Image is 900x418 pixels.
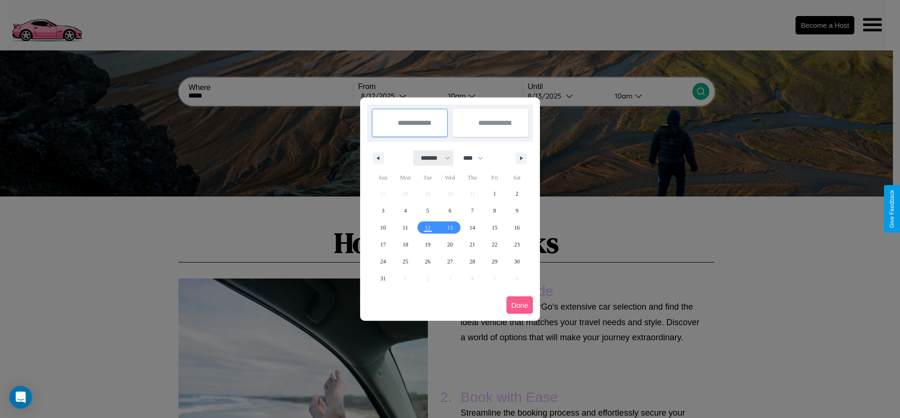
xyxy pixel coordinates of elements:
div: Open Intercom Messenger [9,386,32,409]
button: 26 [417,253,439,270]
button: 3 [372,202,394,219]
button: 15 [483,219,506,236]
span: Thu [461,170,483,185]
span: 5 [426,202,429,219]
button: 23 [506,236,528,253]
button: 2 [506,185,528,202]
button: 16 [506,219,528,236]
span: 28 [469,253,475,270]
span: 13 [447,219,453,236]
button: 4 [394,202,416,219]
button: 5 [417,202,439,219]
span: 11 [402,219,408,236]
button: 1 [483,185,506,202]
button: 8 [483,202,506,219]
span: Sun [372,170,394,185]
span: 2 [515,185,518,202]
span: 7 [471,202,474,219]
span: 21 [469,236,475,253]
span: 6 [449,202,451,219]
span: 10 [380,219,386,236]
button: 28 [461,253,483,270]
span: 16 [514,219,520,236]
button: 17 [372,236,394,253]
button: 22 [483,236,506,253]
span: 19 [425,236,431,253]
button: 31 [372,270,394,287]
span: 20 [447,236,453,253]
button: Done [506,296,533,314]
button: 30 [506,253,528,270]
button: 20 [439,236,461,253]
span: Tue [417,170,439,185]
button: 6 [439,202,461,219]
button: 11 [394,219,416,236]
span: 1 [493,185,496,202]
span: Fri [483,170,506,185]
span: 9 [515,202,518,219]
span: 12 [425,219,431,236]
button: 14 [461,219,483,236]
span: Sat [506,170,528,185]
span: 18 [402,236,408,253]
span: 15 [492,219,498,236]
span: 3 [382,202,385,219]
button: 25 [394,253,416,270]
span: 23 [514,236,520,253]
button: 10 [372,219,394,236]
button: 18 [394,236,416,253]
button: 27 [439,253,461,270]
span: Mon [394,170,416,185]
span: 4 [404,202,407,219]
span: 29 [492,253,498,270]
div: Give Feedback [889,190,895,228]
span: 24 [380,253,386,270]
span: 22 [492,236,498,253]
button: 29 [483,253,506,270]
button: 12 [417,219,439,236]
span: Wed [439,170,461,185]
button: 21 [461,236,483,253]
span: 30 [514,253,520,270]
span: 14 [469,219,475,236]
button: 19 [417,236,439,253]
button: 7 [461,202,483,219]
span: 31 [380,270,386,287]
span: 27 [447,253,453,270]
span: 17 [380,236,386,253]
button: 13 [439,219,461,236]
button: 24 [372,253,394,270]
span: 25 [402,253,408,270]
button: 9 [506,202,528,219]
span: 26 [425,253,431,270]
span: 8 [493,202,496,219]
